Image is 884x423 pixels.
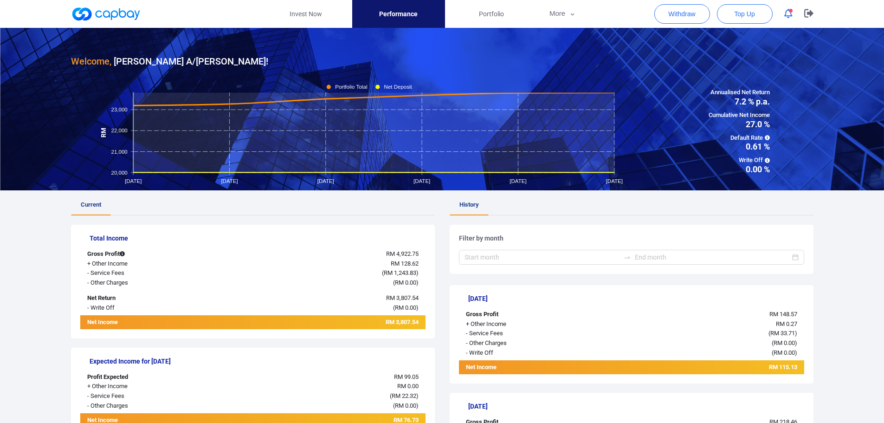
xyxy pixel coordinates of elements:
[224,303,426,313] div: ( )
[603,348,804,358] div: ( )
[459,348,603,358] div: - Write Off
[224,268,426,278] div: ( )
[80,372,224,382] div: Profit Expected
[386,250,419,257] span: RM 4,922.75
[606,178,622,184] tspan: [DATE]
[80,268,224,278] div: - Service Fees
[224,391,426,401] div: ( )
[459,338,603,348] div: - Other Charges
[224,401,426,411] div: ( )
[603,329,804,338] div: ( )
[80,318,224,329] div: Net Income
[459,310,603,319] div: Gross Profit
[459,201,479,208] span: History
[90,234,426,242] h5: Total Income
[709,88,770,98] span: Annualised Net Return
[392,392,416,399] span: RM 22.32
[709,156,770,165] span: Write Off
[90,357,426,365] h5: Expected Income for [DATE]
[80,401,224,411] div: - Other Charges
[459,234,804,242] h5: Filter by month
[224,278,426,288] div: ( )
[734,9,755,19] span: Top Up
[125,178,142,184] tspan: [DATE]
[317,178,334,184] tspan: [DATE]
[465,252,620,262] input: Start month
[774,339,795,346] span: RM 0.00
[395,304,416,311] span: RM 0.00
[384,269,416,276] span: RM 1,243.83
[709,133,770,143] span: Default Rate
[413,178,430,184] tspan: [DATE]
[384,84,412,90] tspan: Net Deposit
[80,303,224,313] div: - Write Off
[81,201,101,208] span: Current
[395,279,416,286] span: RM 0.00
[100,128,107,137] tspan: RM
[221,178,238,184] tspan: [DATE]
[395,402,416,409] span: RM 0.00
[111,107,127,112] tspan: 23,000
[111,169,127,175] tspan: 20,000
[709,98,770,106] span: 7.2 % p.a.
[111,149,127,154] tspan: 21,000
[635,252,790,262] input: End month
[335,84,368,90] tspan: Portfolio Total
[709,120,770,129] span: 27.0 %
[769,364,797,371] span: RM 115.13
[774,349,795,356] span: RM 0.00
[709,111,770,120] span: Cumulative Net Income
[776,320,797,327] span: RM 0.27
[71,56,111,67] span: Welcome,
[111,128,127,133] tspan: 22,000
[80,249,224,259] div: Gross Profit
[397,383,419,390] span: RM 0.00
[459,329,603,338] div: - Service Fees
[379,9,418,19] span: Performance
[80,259,224,269] div: + Other Income
[394,373,419,380] span: RM 99.05
[71,54,268,69] h3: [PERSON_NAME] A/[PERSON_NAME] !
[80,391,224,401] div: - Service Fees
[459,319,603,329] div: + Other Income
[80,278,224,288] div: - Other Charges
[391,260,419,267] span: RM 128.62
[468,294,804,303] h5: [DATE]
[386,294,419,301] span: RM 3,807.54
[459,363,603,374] div: Net Income
[709,143,770,151] span: 0.61 %
[717,4,773,24] button: Top Up
[80,293,224,303] div: Net Return
[386,319,419,325] span: RM 3,807.54
[80,382,224,391] div: + Other Income
[468,402,804,410] h5: [DATE]
[709,165,770,174] span: 0.00 %
[510,178,526,184] tspan: [DATE]
[479,9,504,19] span: Portfolio
[770,330,795,337] span: RM 33.71
[603,338,804,348] div: ( )
[769,311,797,318] span: RM 148.57
[624,254,631,261] span: swap-right
[654,4,710,24] button: Withdraw
[624,254,631,261] span: to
